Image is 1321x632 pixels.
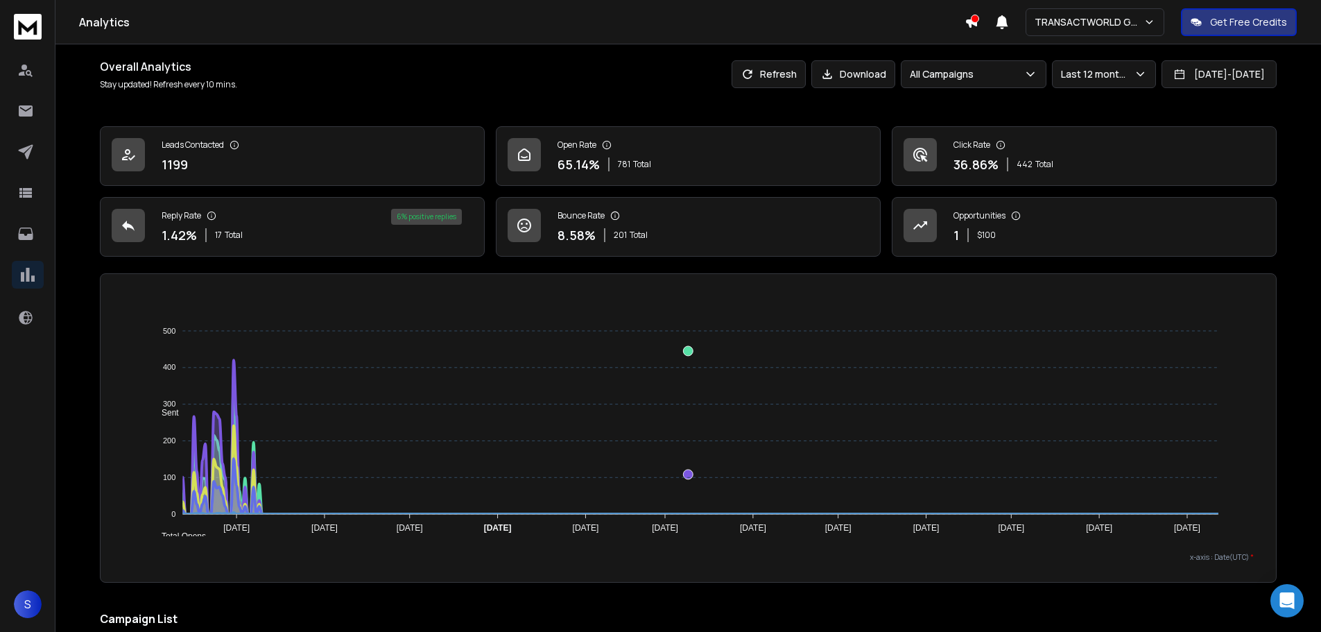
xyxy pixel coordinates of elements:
span: Total [1035,159,1053,170]
h2: Campaign List [100,610,1277,627]
tspan: 400 [163,364,175,372]
button: S [14,590,42,618]
h1: Analytics [79,14,965,31]
p: Reply Rate [162,210,201,221]
button: [DATE]-[DATE] [1162,60,1277,88]
tspan: 100 [163,473,175,481]
p: Stay updated! Refresh every 10 mins. [100,79,237,90]
a: Click Rate36.86%442Total [892,126,1277,186]
div: 6 % positive replies [391,209,462,225]
button: Download [811,60,895,88]
p: Last 12 months [1061,67,1134,81]
tspan: [DATE] [573,523,599,533]
span: 17 [215,230,222,241]
p: 1199 [162,155,188,174]
span: Total [225,230,243,241]
tspan: 200 [163,436,175,445]
span: 781 [618,159,630,170]
tspan: [DATE] [740,523,766,533]
p: 1.42 % [162,225,197,245]
tspan: [DATE] [484,523,512,533]
span: Total [630,230,648,241]
a: Opportunities1$100 [892,197,1277,257]
div: Open Intercom Messenger [1270,584,1304,617]
tspan: [DATE] [311,523,338,533]
tspan: [DATE] [652,523,678,533]
tspan: [DATE] [825,523,852,533]
tspan: [DATE] [1086,523,1112,533]
tspan: [DATE] [1174,523,1200,533]
tspan: 300 [163,400,175,408]
a: Reply Rate1.42%17Total6% positive replies [100,197,485,257]
p: TRANSACTWORLD GROUP [1035,15,1143,29]
p: Click Rate [953,139,990,151]
p: x-axis : Date(UTC) [123,552,1254,563]
p: $ 100 [977,230,996,241]
p: All Campaigns [910,67,979,81]
span: 442 [1017,159,1033,170]
p: 65.14 % [558,155,600,174]
a: Leads Contacted1199 [100,126,485,186]
p: Leads Contacted [162,139,224,151]
a: Open Rate65.14%781Total [496,126,881,186]
p: 36.86 % [953,155,999,174]
a: Bounce Rate8.58%201Total [496,197,881,257]
p: Open Rate [558,139,596,151]
button: Refresh [732,60,806,88]
span: Total [633,159,651,170]
tspan: 0 [171,510,175,518]
img: logo [14,14,42,40]
p: Bounce Rate [558,210,605,221]
span: Total Opens [151,531,206,541]
tspan: [DATE] [397,523,423,533]
p: Opportunities [953,210,1005,221]
button: Get Free Credits [1181,8,1297,36]
p: Refresh [760,67,797,81]
tspan: [DATE] [223,523,250,533]
h1: Overall Analytics [100,58,237,75]
p: 1 [953,225,959,245]
p: 8.58 % [558,225,596,245]
tspan: [DATE] [913,523,940,533]
p: Get Free Credits [1210,15,1287,29]
span: Sent [151,408,179,418]
tspan: 500 [163,327,175,335]
span: 201 [614,230,627,241]
tspan: [DATE] [999,523,1025,533]
p: Download [840,67,886,81]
